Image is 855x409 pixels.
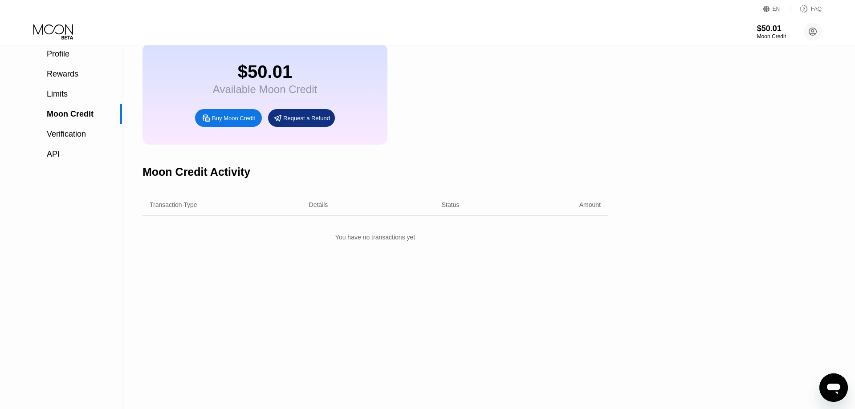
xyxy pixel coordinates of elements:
[150,201,197,208] div: Transaction Type
[142,229,608,245] div: You have no transactions yet
[213,62,317,82] div: $50.01
[47,109,94,118] span: Moon Credit
[819,373,848,402] iframe: Button to launch messaging window
[195,109,262,127] div: Buy Moon Credit
[579,201,601,208] div: Amount
[811,6,822,12] div: FAQ
[47,49,69,58] span: Profile
[763,4,790,13] div: EN
[47,69,78,78] span: Rewards
[268,109,335,127] div: Request a Refund
[790,4,822,13] div: FAQ
[442,201,460,208] div: Status
[309,201,328,208] div: Details
[757,33,786,40] div: Moon Credit
[283,114,330,122] div: Request a Refund
[47,130,86,138] span: Verification
[773,6,780,12] div: EN
[757,24,786,33] div: $50.01
[47,150,60,158] span: API
[47,89,68,98] span: Limits
[142,166,250,178] div: Moon Credit Activity
[212,114,255,122] div: Buy Moon Credit
[213,83,317,96] div: Available Moon Credit
[757,24,786,40] div: $50.01Moon Credit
